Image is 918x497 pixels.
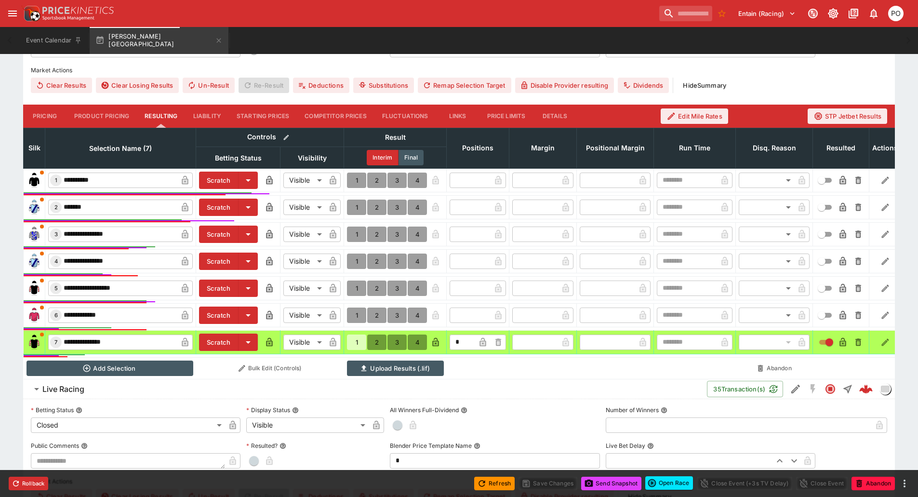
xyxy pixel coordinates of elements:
button: Number of Winners [661,407,667,414]
button: Product Pricing [67,105,137,128]
button: 1 [347,227,366,242]
img: PriceKinetics [42,7,114,14]
img: logo-cerberus--red.svg [859,382,873,396]
button: 2 [367,281,386,296]
button: open drawer [4,5,21,22]
button: Philip OConnor [885,3,906,24]
button: Straight [839,380,856,398]
th: Actions [869,128,901,168]
button: Closed [822,380,839,398]
button: 2 [367,173,386,188]
p: Public Comments [31,442,79,450]
button: Abandon [851,477,895,490]
button: 1 [347,281,366,296]
button: 3 [387,254,407,269]
p: Betting Status [31,406,74,414]
button: Price Limits [479,105,533,128]
p: Resulted? [246,442,278,450]
button: Edit Mile Rates [661,108,728,124]
div: Visible [283,200,325,215]
button: Refresh [474,477,515,490]
button: Pricing [23,105,67,128]
button: 3 [387,335,407,350]
span: 3 [53,231,60,238]
span: 4 [53,258,60,265]
div: Philip OConnor [888,6,904,21]
button: 2 [367,227,386,242]
button: Links [436,105,479,128]
th: Resulted [813,128,869,168]
button: 4 [408,200,427,215]
button: Final [399,150,424,165]
button: Scratch [199,172,239,189]
img: runner 2 [27,200,42,215]
button: Resulted? [279,443,286,449]
button: 2 [367,254,386,269]
div: Visible [283,173,325,188]
button: 3 [387,281,407,296]
button: Scratch [199,226,239,243]
p: Live Bet Delay [606,442,645,450]
button: 4 [408,281,427,296]
button: 4 [408,335,427,350]
img: runner 6 [27,308,42,323]
button: Toggle light/dark mode [825,5,842,22]
button: 3 [387,173,407,188]
th: Positional Margin [577,128,654,168]
button: Upload Results (.lif) [347,361,444,376]
button: Abandon [739,361,810,376]
button: Dividends [618,78,669,93]
th: Run Time [654,128,736,168]
img: PriceKinetics Logo [21,4,40,23]
button: Competitor Prices [297,105,374,128]
button: HideSummary [677,78,732,93]
button: Public Comments [81,443,88,449]
button: Blender Price Template Name [474,443,480,449]
button: Betting Status [76,407,82,414]
button: Select Tenant [732,6,801,21]
button: Scratch [199,334,239,351]
p: Number of Winners [606,406,659,414]
button: 2 [367,200,386,215]
label: Market Actions [31,63,887,78]
button: more [899,478,910,489]
button: 1 [347,335,366,350]
div: Visible [283,335,325,350]
img: liveracing [880,384,891,394]
button: Interim [367,150,399,165]
input: search [659,6,712,21]
button: SGM Disabled [804,380,822,398]
button: Scratch [199,199,239,216]
button: 3 [387,200,407,215]
th: Disq. Reason [736,128,813,168]
button: Details [533,105,576,128]
button: Bulk edit [280,131,293,144]
button: 4 [408,173,427,188]
div: liveracing [879,383,891,395]
button: Bulk Edit (Controls) [199,361,341,376]
button: STP Jetbet Results [808,108,887,124]
button: 3 [387,227,407,242]
button: Liability [186,105,229,128]
img: runner 1 [27,173,42,188]
button: Open Race [645,476,693,490]
p: All Winners Full-Dividend [390,406,459,414]
span: 1 [53,177,59,184]
span: Re-Result [239,78,289,93]
button: 1 [347,173,366,188]
p: Display Status [246,406,290,414]
button: 4 [408,227,427,242]
span: 6 [53,312,60,319]
div: d4ea6b2c-df69-4b7e-aa0f-736166215a02 [859,382,873,396]
button: Deductions [293,78,349,93]
span: 7 [53,339,59,346]
img: Sportsbook Management [42,16,94,20]
button: Connected to PK [804,5,822,22]
th: Controls [196,128,344,147]
th: Silk [24,128,45,168]
button: Starting Prices [229,105,297,128]
button: Clear Results [31,78,92,93]
span: Mark an event as closed and abandoned. [851,478,895,487]
button: Rollback [9,477,48,490]
button: Send Snapshot [581,477,641,490]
